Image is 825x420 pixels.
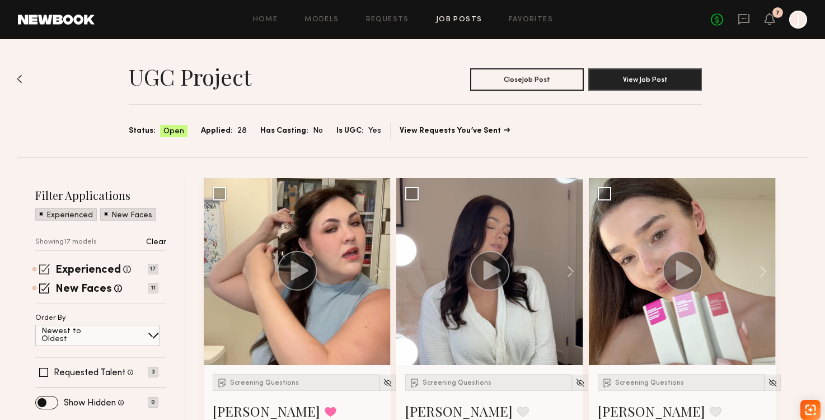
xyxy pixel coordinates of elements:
p: New Faces [111,212,152,220]
img: Unhide Model [383,378,392,388]
div: 7 [776,10,780,16]
img: Submission Icon [409,377,420,388]
label: Show Hidden [64,399,116,408]
p: 3 [148,367,158,377]
span: Open [163,126,184,137]
span: Status: [129,125,156,137]
p: 17 [148,264,158,274]
p: 0 [148,397,158,408]
label: Requested Talent [54,368,125,377]
a: J [789,11,807,29]
span: 28 [237,125,247,137]
p: Clear [146,239,166,246]
span: Is UGC: [336,125,364,137]
img: Back to previous page [17,74,22,83]
a: Favorites [509,16,553,24]
a: Job Posts [436,16,482,24]
a: [PERSON_NAME] [213,402,320,420]
label: New Faces [55,284,112,295]
span: Yes [368,125,381,137]
p: 11 [148,283,158,293]
a: [PERSON_NAME] [405,402,513,420]
img: Unhide Model [768,378,777,388]
span: Screening Questions [615,380,684,386]
button: View Job Post [588,68,702,91]
img: Submission Icon [602,377,613,388]
span: Screening Questions [230,380,299,386]
img: Submission Icon [217,377,228,388]
label: Experienced [55,265,121,276]
h2: Filter Applications [35,188,166,203]
p: Experienced [46,212,93,220]
p: Newest to Oldest [41,328,108,343]
a: [PERSON_NAME] [598,402,705,420]
a: Requests [366,16,409,24]
span: Applied: [201,125,233,137]
p: Order By [35,315,66,322]
span: No [313,125,323,137]
a: View Requests You’ve Sent [400,127,510,135]
p: Showing 17 models [35,239,97,246]
a: Models [304,16,339,24]
h1: UGC Project [129,63,251,91]
a: Home [253,16,278,24]
span: Screening Questions [423,380,491,386]
span: Has Casting: [260,125,308,137]
button: CloseJob Post [470,68,584,91]
img: Unhide Model [575,378,585,388]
